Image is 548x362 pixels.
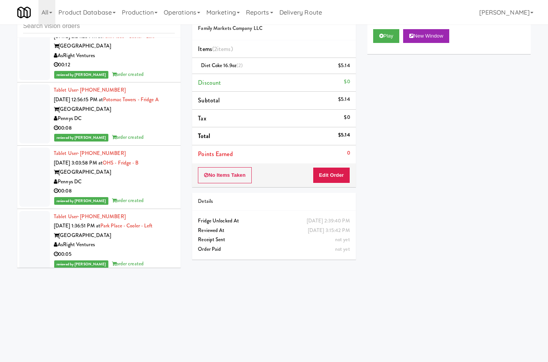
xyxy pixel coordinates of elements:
div: 00:08 [54,123,175,133]
div: 0 [347,148,350,158]
div: AsRight Ventures [54,240,175,250]
span: order created [112,197,144,204]
span: order created [112,71,144,78]
span: Discount [198,78,221,87]
span: · [PHONE_NUMBER] [78,150,126,157]
span: Subtotal [198,96,220,105]
a: Potomac Towers - Fridge A [103,96,159,103]
div: Reviewed At [198,226,350,235]
li: Tablet User· [PHONE_NUMBER][DATE] 2:24:25 PM atPark Place - Cooler - Left[GEOGRAPHIC_DATA]AsRight... [17,20,181,83]
a: Tablet User· [PHONE_NUMBER] [54,213,126,220]
span: not yet [335,236,350,243]
span: reviewed by [PERSON_NAME] [54,71,108,79]
div: [GEOGRAPHIC_DATA] [54,41,175,51]
div: [DATE] 2:39:40 PM [307,216,350,226]
div: 00:08 [54,186,175,196]
span: (2 ) [212,44,233,53]
input: Search vision orders [23,19,175,33]
li: Tablet User· [PHONE_NUMBER][DATE] 3:03:58 PM atOHS - Fridge - B[GEOGRAPHIC_DATA]Pennys DC00:08rev... [17,146,181,209]
span: Items [198,44,232,53]
span: [DATE] 12:56:15 PM at [54,96,103,103]
a: OHS - Fridge - B [103,159,139,166]
div: $0 [344,113,350,122]
div: Receipt Sent [198,235,350,245]
div: Pennys DC [54,114,175,123]
div: $5.14 [338,95,350,104]
span: · [PHONE_NUMBER] [78,213,126,220]
a: Park Place - Cooler - Left [100,222,153,229]
button: Edit Order [313,167,350,183]
a: Tablet User· [PHONE_NUMBER] [54,86,126,94]
span: [DATE] 3:03:58 PM at [54,159,103,166]
span: Tax [198,114,206,123]
span: [DATE] 1:36:51 PM at [54,222,100,229]
div: $0 [344,77,350,87]
li: Tablet User· [PHONE_NUMBER][DATE] 1:36:51 PM atPark Place - Cooler - Left[GEOGRAPHIC_DATA]AsRight... [17,209,181,272]
a: Tablet User· [PHONE_NUMBER] [54,150,126,157]
div: 00:05 [54,250,175,259]
span: reviewed by [PERSON_NAME] [54,134,108,142]
span: · [PHONE_NUMBER] [78,86,126,94]
div: $5.14 [338,61,350,71]
button: No Items Taken [198,167,252,183]
div: [GEOGRAPHIC_DATA] [54,168,175,177]
span: reviewed by [PERSON_NAME] [54,197,108,205]
div: Fridge Unlocked At [198,216,350,226]
div: [GEOGRAPHIC_DATA] [54,231,175,240]
span: order created [112,260,144,267]
span: order created [112,133,144,141]
h5: Family Markets Company LLC [198,26,350,31]
span: Total [198,132,210,140]
li: Tablet User· [PHONE_NUMBER][DATE] 12:56:15 PM atPotomac Towers - Fridge A[GEOGRAPHIC_DATA]Pennys ... [17,82,181,146]
div: Pennys DC [54,177,175,187]
span: Points Earned [198,150,232,158]
div: Details [198,197,350,206]
ng-pluralize: items [217,44,231,53]
div: 00:12 [54,60,175,70]
div: Order Paid [198,245,350,254]
div: AsRight Ventures [54,51,175,61]
span: (2) [236,62,243,69]
div: [GEOGRAPHIC_DATA] [54,105,175,114]
div: [DATE] 3:15:42 PM [308,226,350,235]
button: Play [373,29,400,43]
img: Micromart [17,6,31,19]
span: Diet Coke 16.9oz [201,62,243,69]
div: $5.14 [338,130,350,140]
span: reviewed by [PERSON_NAME] [54,260,108,268]
button: New Window [403,29,449,43]
span: not yet [335,245,350,253]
